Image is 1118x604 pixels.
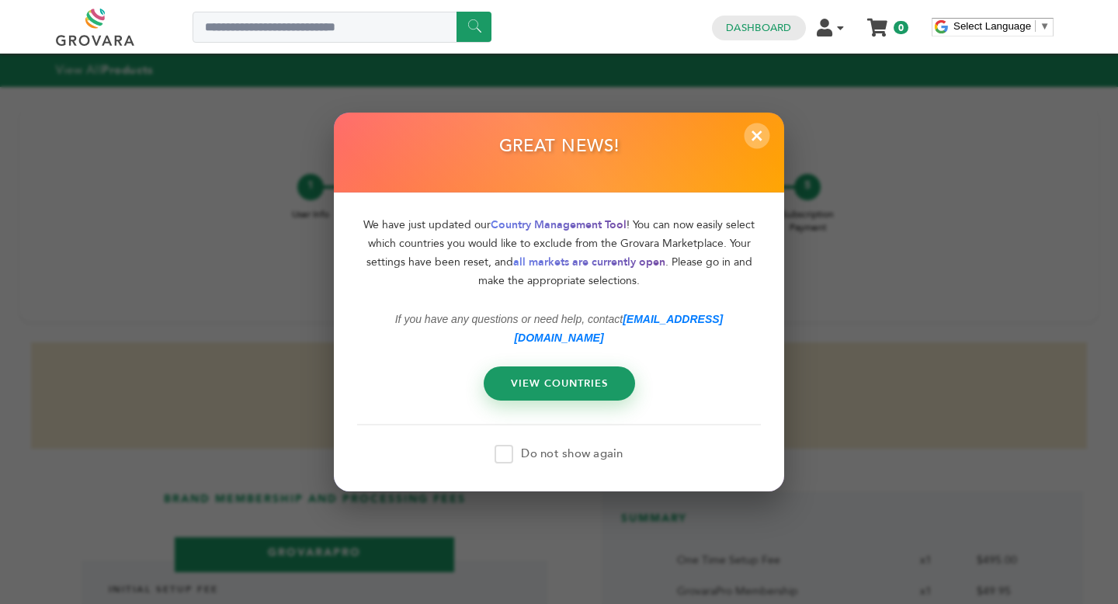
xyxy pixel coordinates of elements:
[513,254,665,269] span: all markets are currently open
[726,21,791,35] a: Dashboard
[1040,20,1050,32] span: ▼
[357,215,761,290] p: We have just updated our ! You can now easily select which countries you would like to exclude fr...
[953,20,1031,32] span: Select Language
[491,217,627,231] span: Country Management Tool
[745,123,770,148] span: ×
[894,21,908,34] span: 0
[495,445,623,463] label: Do not show again
[357,309,761,346] p: If you have any questions or need help, contact
[193,12,491,43] input: Search a product or brand...
[514,312,723,343] a: [EMAIL_ADDRESS][DOMAIN_NAME]
[484,366,635,400] a: VIEW COUNTRIES
[499,136,620,165] h2: GREAT NEWS!
[869,14,887,30] a: My Cart
[953,20,1050,32] a: Select Language​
